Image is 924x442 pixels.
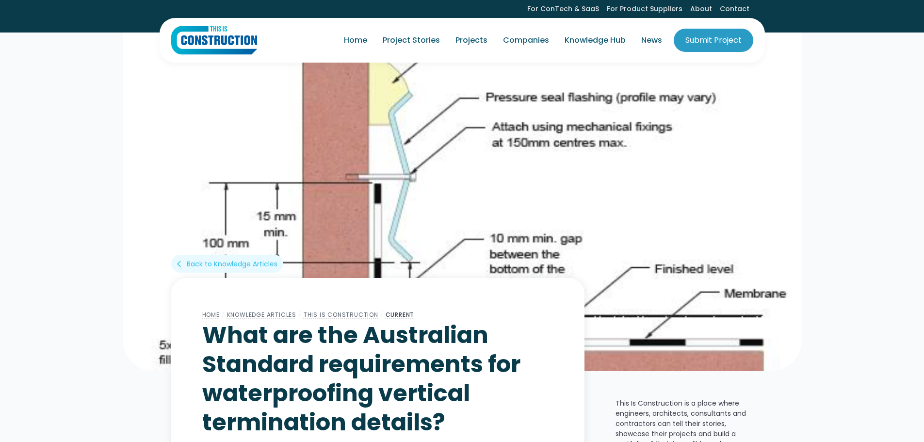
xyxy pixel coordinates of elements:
a: This Is Construction [304,311,378,319]
div: Back to Knowledge Articles [187,259,277,269]
a: Home [336,27,375,54]
a: home [171,26,257,55]
a: Projects [448,27,495,54]
img: This Is Construction Logo [171,26,257,55]
a: arrow_back_iosBack to Knowledge Articles [171,255,283,273]
div: / [378,309,386,321]
img: What are the Australian Standard requirements for waterproofing vertical termination details? [123,32,802,371]
a: Project Stories [375,27,448,54]
a: Knowledge Hub [557,27,633,54]
a: Companies [495,27,557,54]
a: News [633,27,670,54]
div: arrow_back_ios [177,259,185,269]
a: Submit Project [674,29,753,52]
div: Submit Project [685,34,742,46]
div: / [220,309,227,321]
a: Current [386,311,415,319]
a: Knowledge Articles [227,311,296,319]
a: Home [202,311,220,319]
div: / [296,309,304,321]
h1: What are the Australian Standard requirements for waterproofing vertical termination details? [202,321,553,437]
